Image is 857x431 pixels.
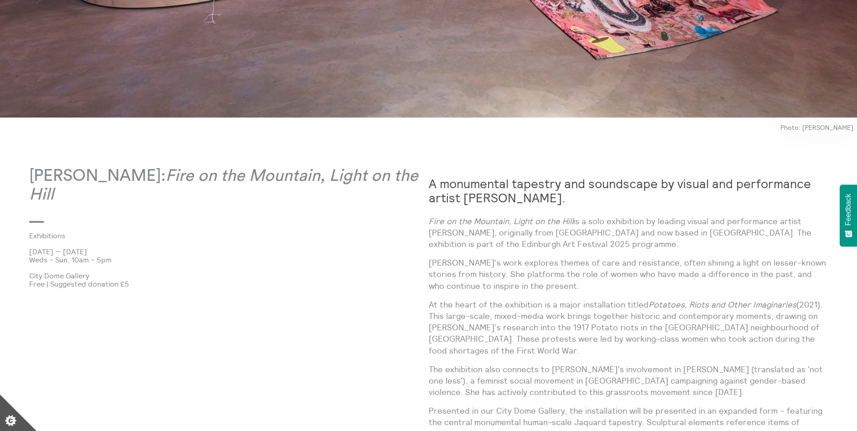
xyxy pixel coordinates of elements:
a: Exhibitions [29,231,414,240]
p: At the heart of the exhibition is a major installation titled (2021). This large-scale, mixed-med... [429,299,828,356]
p: The exhibition also connects to [PERSON_NAME]’s involvement in [PERSON_NAME] (translated as 'not ... [429,364,828,398]
button: Feedback - Show survey [840,185,857,246]
strong: A monumental tapestry and soundscape by visual and performance artist [PERSON_NAME]. [429,176,811,205]
p: Free | Suggested donation £5 [29,280,429,288]
p: is a solo exhibition by leading visual and performance artist [PERSON_NAME], originally from [GEO... [429,215,828,250]
em: Fire on the Mountain, Light on the Hill [29,168,418,203]
p: [PERSON_NAME]’s work explores themes of care and resistance, often shining a light on lesser-know... [429,257,828,292]
em: Potatoes, Riots and Other Imaginaries [649,299,796,310]
em: Fire on the Mountain, Light on the Hill [429,216,573,226]
p: [PERSON_NAME]: [29,167,429,205]
span: Feedback [844,194,852,226]
p: City Dome Gallery [29,272,429,280]
p: Weds – Sun, 10am – 5pm [29,256,429,264]
p: [DATE] — [DATE] [29,247,429,256]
